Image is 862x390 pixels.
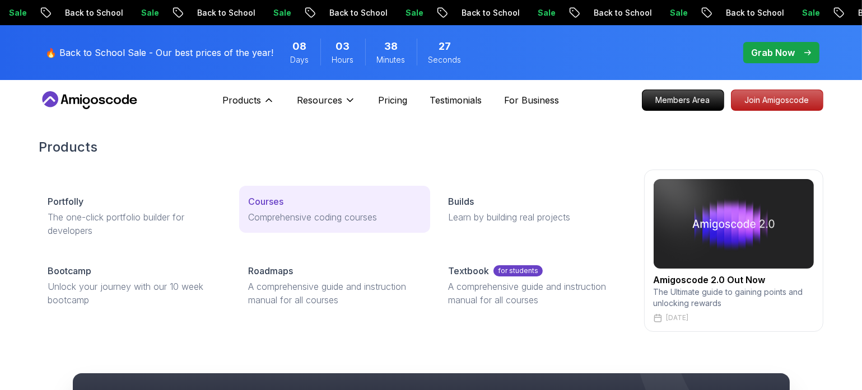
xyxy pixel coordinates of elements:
[48,264,92,278] p: Bootcamp
[48,280,221,307] p: Unlock your journey with our 10 week bootcamp
[654,286,814,309] p: The Ultimate guide to gaining points and unlocking rewards
[578,7,654,18] p: Back to School
[248,210,421,224] p: Comprehensive coding courses
[522,7,558,18] p: Sale
[667,313,689,322] p: [DATE]
[291,54,309,65] span: Days
[493,265,543,276] p: for students
[644,170,823,332] a: amigoscode 2.0Amigoscode 2.0 Out NowThe Ultimate guide to gaining points and unlocking rewards[DATE]
[448,195,474,208] p: Builds
[642,90,724,111] a: Members Area
[384,39,398,54] span: 38 Minutes
[248,280,421,307] p: A comprehensive guide and instruction manual for all courses
[390,7,426,18] p: Sale
[332,54,354,65] span: Hours
[239,186,430,233] a: CoursesComprehensive coding courses
[222,93,261,107] p: Products
[654,273,814,286] h2: Amigoscode 2.0 Out Now
[49,7,125,18] p: Back to School
[258,7,293,18] p: Sale
[48,210,221,237] p: The one-click portfolio builder for developers
[336,39,350,54] span: 3 Hours
[731,90,823,111] a: Join Amigoscode
[39,186,230,246] a: PortfollyThe one-click portfolio builder for developers
[181,7,258,18] p: Back to School
[39,138,823,156] h2: Products
[430,93,482,107] a: Testimonials
[239,255,430,316] a: RoadmapsA comprehensive guide and instruction manual for all courses
[125,7,161,18] p: Sale
[654,179,814,269] img: amigoscode 2.0
[248,195,283,208] p: Courses
[786,7,822,18] p: Sale
[428,54,462,65] span: Seconds
[297,93,356,116] button: Resources
[377,54,406,65] span: Minutes
[439,39,451,54] span: 27 Seconds
[378,93,407,107] a: Pricing
[446,7,522,18] p: Back to School
[314,7,390,18] p: Back to School
[293,39,307,54] span: 8 Days
[642,90,724,110] p: Members Area
[48,195,84,208] p: Portfolly
[731,90,823,110] p: Join Amigoscode
[248,264,293,278] p: Roadmaps
[39,255,230,316] a: BootcampUnlock your journey with our 10 week bootcamp
[710,7,786,18] p: Back to School
[654,7,690,18] p: Sale
[222,93,274,116] button: Products
[752,46,795,59] p: Grab Now
[448,210,621,224] p: Learn by building real projects
[504,93,559,107] a: For Business
[448,280,621,307] p: A comprehensive guide and instruction manual for all courses
[297,93,342,107] p: Resources
[46,46,274,59] p: 🔥 Back to School Sale - Our best prices of the year!
[439,186,630,233] a: BuildsLearn by building real projects
[448,264,489,278] p: Textbook
[439,255,630,316] a: Textbookfor studentsA comprehensive guide and instruction manual for all courses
